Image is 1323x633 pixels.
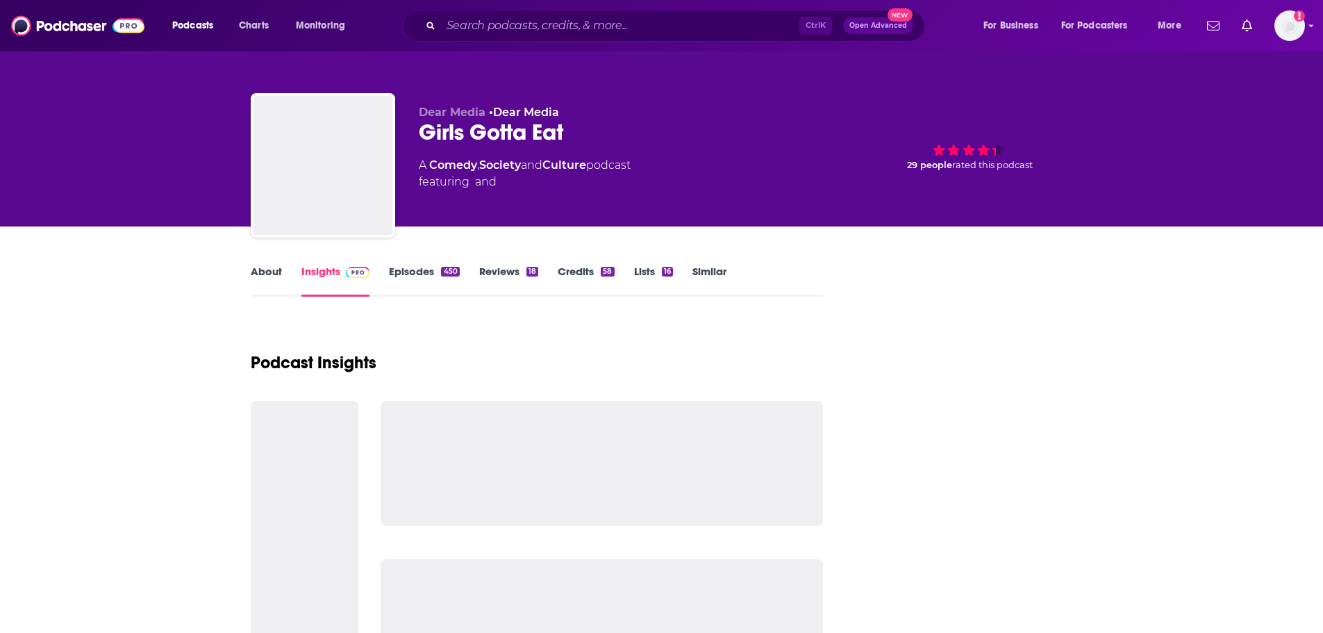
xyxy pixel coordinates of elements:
[662,267,673,277] div: 16
[601,267,614,277] div: 58
[1158,16,1181,35] span: More
[1052,15,1148,37] button: open menu
[974,15,1056,37] button: open menu
[558,265,614,297] a: Credits58
[849,22,907,29] span: Open Advanced
[286,15,363,37] button: open menu
[301,265,370,297] a: InsightsPodchaser Pro
[1274,10,1305,41] img: User Profile
[479,265,538,297] a: Reviews18
[441,15,799,37] input: Search podcasts, credits, & more...
[1274,10,1305,41] span: Logged in as SimonElement
[416,10,938,42] div: Search podcasts, credits, & more...
[475,174,497,190] span: and
[843,17,913,34] button: Open AdvancedNew
[441,267,459,277] div: 450
[346,267,370,278] img: Podchaser Pro
[1294,10,1305,22] svg: Add a profile image
[1061,16,1128,35] span: For Podcasters
[1148,15,1199,37] button: open menu
[429,158,477,172] a: Comedy
[526,267,538,277] div: 18
[419,157,631,190] div: A podcast
[419,106,485,119] span: Dear Media
[163,15,231,37] button: open menu
[799,17,832,35] span: Ctrl K
[419,174,631,190] span: featuring
[11,13,144,39] img: Podchaser - Follow, Share and Rate Podcasts
[489,106,559,119] span: •
[907,160,952,170] span: 29 people
[477,158,479,172] span: ,
[634,265,673,297] a: Lists16
[493,106,559,119] a: Dear Media
[251,352,376,373] h1: Podcast Insights
[1274,10,1305,41] button: Show profile menu
[251,265,282,297] a: About
[1236,14,1258,38] a: Show notifications dropdown
[230,15,277,37] a: Charts
[692,265,726,297] a: Similar
[479,158,521,172] a: Society
[172,16,213,35] span: Podcasts
[521,158,542,172] span: and
[296,16,345,35] span: Monitoring
[542,158,586,172] a: Culture
[389,265,459,297] a: Episodes450
[983,16,1038,35] span: For Business
[888,8,913,22] span: New
[1201,14,1225,38] a: Show notifications dropdown
[952,160,1033,170] span: rated this podcast
[239,16,269,35] span: Charts
[865,106,1073,192] div: 29 peoplerated this podcast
